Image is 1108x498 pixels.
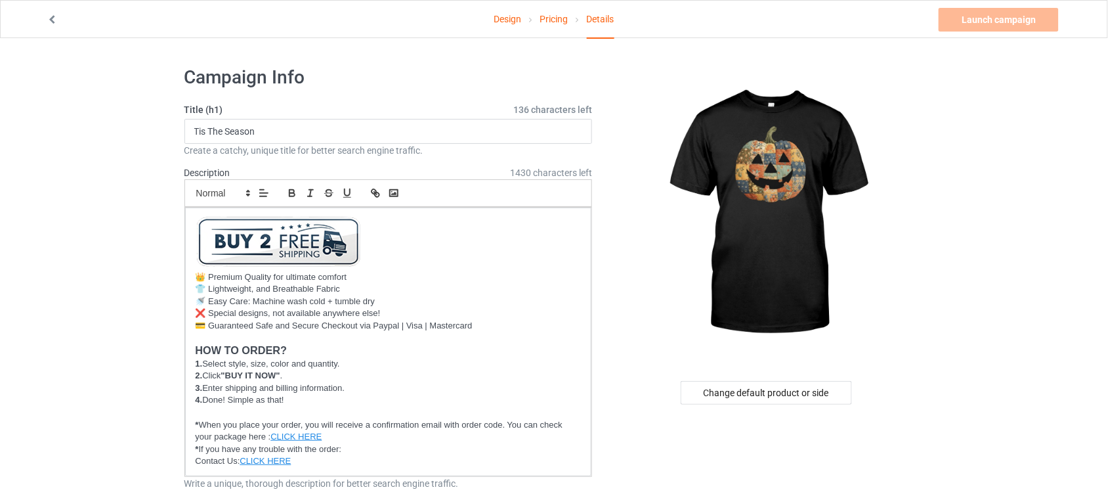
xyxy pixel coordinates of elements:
p: Done! Simple as that! [196,394,582,407]
strong: HOW TO ORDER? [196,344,288,356]
p: 💳 Guaranteed Safe and Secure Checkout via Paypal | Visa | Mastercard [196,320,582,332]
p: Click . [196,370,582,382]
p: If you have any trouble with the order: [196,443,582,456]
p: Select style, size, color and quantity. [196,358,582,371]
p: 🚿 Easy Care: Machine wash cold + tumble dry [196,296,582,308]
p: Contact Us: [196,455,582,468]
a: CLICK HERE [240,456,291,466]
h1: Campaign Info [184,66,593,89]
p: ❌ Special designs, not available anywhere else! [196,307,582,320]
span: 1430 characters left [510,166,592,179]
span: 136 characters left [513,103,592,116]
p: 👕 Lightweight, and Breathable Fabric [196,283,582,296]
a: Design [494,1,521,37]
p: 👑 Premium Quality for ultimate comfort [196,271,582,284]
div: Details [587,1,614,39]
strong: 1. [196,359,203,369]
a: CLICK HERE [270,432,322,441]
div: Change default product or side [681,381,852,405]
strong: 4. [196,395,203,405]
a: Pricing [540,1,568,37]
strong: 3. [196,383,203,393]
strong: "BUY IT NOW" [221,371,280,380]
div: Create a catchy, unique title for better search engine traffic. [184,144,593,157]
p: When you place your order, you will receive a confirmation email with order code. You can check y... [196,419,582,443]
div: Write a unique, thorough description for better search engine traffic. [184,477,593,490]
label: Description [184,168,230,178]
img: YaW2Y8d.png [196,216,361,267]
label: Title (h1) [184,103,593,116]
strong: 2. [196,371,203,380]
p: Enter shipping and billing information. [196,382,582,395]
